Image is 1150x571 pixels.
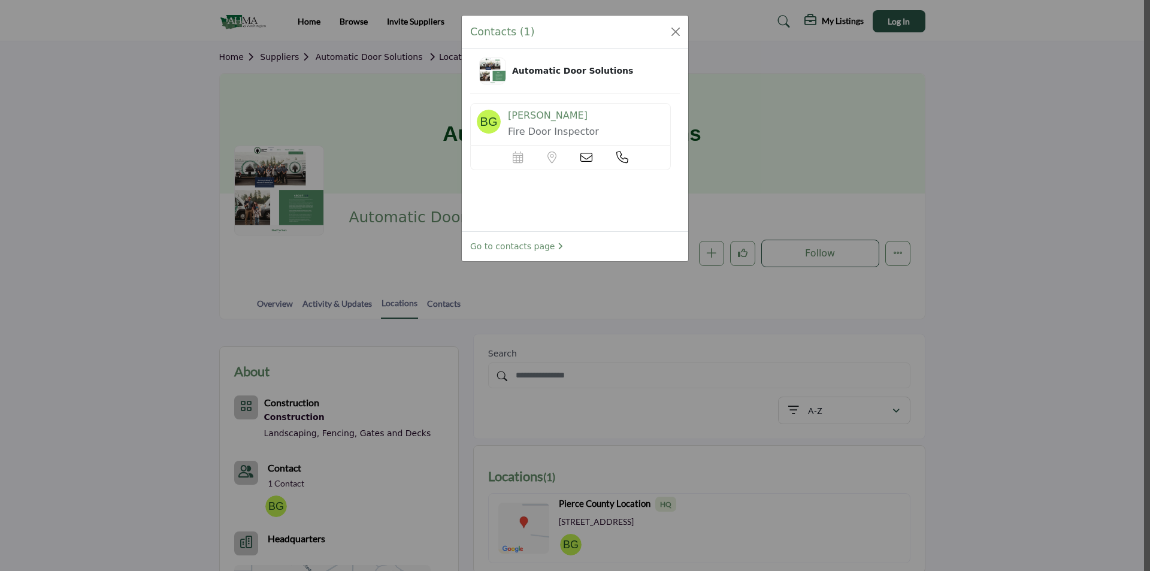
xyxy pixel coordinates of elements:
h1: Contacts (1) [470,24,535,40]
button: Close [667,23,684,40]
a: Go to contacts page [470,240,563,253]
span: [PERSON_NAME] [508,110,588,121]
img: Ben Giles [477,110,501,134]
p: Fire Door Inspector [508,125,664,139]
strong: Automatic Door Solutions [512,65,633,77]
img: Logo [480,58,506,84]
